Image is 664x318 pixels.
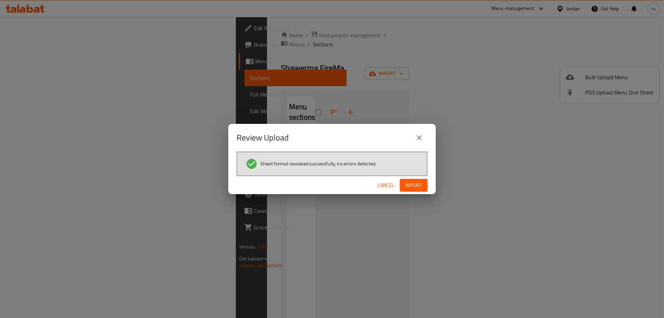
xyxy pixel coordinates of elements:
[411,129,427,146] button: close
[260,160,376,167] span: Sheet format reviewed successfully, no errors detected.
[375,179,397,192] button: Cancel
[378,181,394,190] span: Cancel
[400,179,427,192] button: Import
[405,181,422,190] span: Import
[237,132,289,143] h2: Review Upload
